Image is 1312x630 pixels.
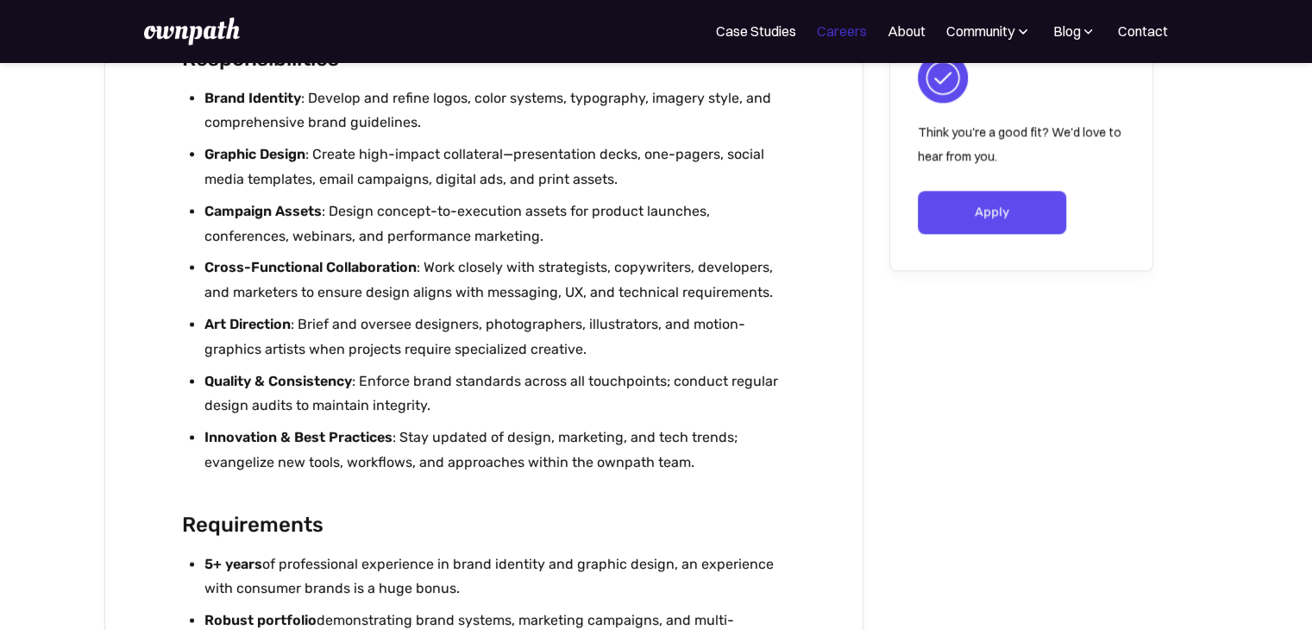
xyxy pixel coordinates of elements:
strong: 5+ years [204,556,262,572]
div: Blog [1052,21,1097,41]
strong: Campaign Assets [204,203,322,219]
li: : Develop and refine logos, color systems, typography, imagery style, and comprehensive brand gui... [204,86,785,136]
strong: Robust portfolio [204,612,317,628]
div: Blog [1052,21,1080,41]
div: Community [946,21,1032,41]
strong: Art Direction [204,316,291,332]
li: : Create high-impact collateral—presentation decks, one-pagers, social media templates, email cam... [204,142,785,192]
strong: Quality & Consistency [204,373,352,389]
li: : Brief and oversee designers, photographers, illustrators, and motion-graphics artists when proj... [204,312,785,362]
a: About [888,21,926,41]
strong: Innovation & Best Practices [204,429,392,445]
a: Contact [1118,21,1168,41]
li: : Design concept-to-execution assets for product launches, conferences, webinars, and performance... [204,199,785,249]
li: : Work closely with strategists, copywriters, developers, and marketers to ensure design aligns w... [204,255,785,306]
a: Apply [918,191,1067,234]
p: Think you're a good fit? We'd love to hear from you. [918,120,1125,168]
li: : Stay updated of design, marketing, and tech trends; evangelize new tools, workflows, and approa... [204,425,785,476]
li: : Enforce brand standards across all touchpoints; conduct regular design audits to maintain integ... [204,369,785,419]
strong: Graphic Design [204,146,305,162]
a: Careers [817,21,867,41]
div: Community [946,21,1014,41]
li: of professional experience in brand identity and graphic design, an experience with consumer bran... [204,552,785,602]
strong: Brand Identity [204,90,301,106]
h2: Requirements [182,508,785,542]
a: Case Studies [716,21,796,41]
strong: Cross-Functional Collaboration [204,259,417,275]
